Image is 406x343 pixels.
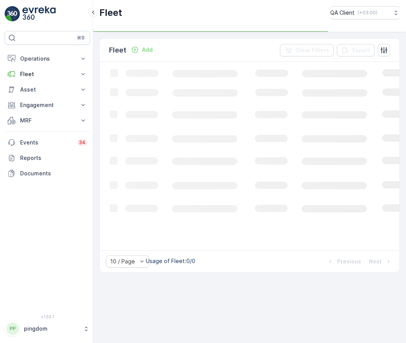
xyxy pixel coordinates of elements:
[352,46,370,54] p: Export
[20,139,73,146] p: Events
[5,166,90,181] a: Documents
[20,86,75,93] p: Asset
[5,66,90,82] button: Fleet
[337,258,361,265] p: Previous
[5,113,90,128] button: MRF
[337,44,375,56] button: Export
[79,139,85,146] p: 34
[5,51,90,66] button: Operations
[20,70,75,78] p: Fleet
[369,258,382,265] p: Next
[368,257,393,266] button: Next
[5,6,20,22] img: logo
[128,45,156,54] button: Add
[24,325,79,333] p: pingdom
[326,257,362,266] button: Previous
[5,97,90,113] button: Engagement
[5,314,90,319] span: v 1.50.1
[295,46,329,54] p: Clear Filters
[330,6,400,19] button: QA Client(+03:00)
[20,154,87,162] p: Reports
[280,44,334,56] button: Clear Filters
[99,7,122,19] p: Fleet
[20,101,75,109] p: Engagement
[109,45,126,56] p: Fleet
[146,257,195,265] p: Usage of Fleet : 0/0
[77,35,85,41] p: ⌘B
[5,135,90,150] a: Events34
[142,46,153,54] p: Add
[5,82,90,97] button: Asset
[20,170,87,177] p: Documents
[5,321,90,337] button: PPpingdom
[358,10,377,16] p: ( +03:00 )
[330,9,355,17] p: QA Client
[20,55,75,63] p: Operations
[22,6,56,22] img: logo_light-DOdMpM7g.png
[5,150,90,166] a: Reports
[7,323,19,335] div: PP
[20,117,75,124] p: MRF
